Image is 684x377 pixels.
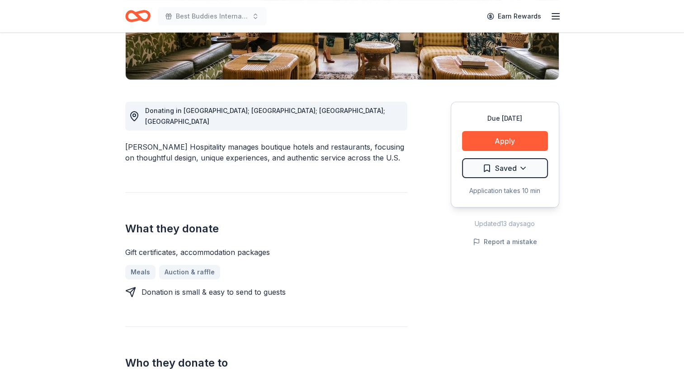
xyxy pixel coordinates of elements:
div: Gift certificates, accommodation packages [125,247,407,258]
a: Earn Rewards [481,8,547,24]
button: Report a mistake [473,236,537,247]
div: Application takes 10 min [462,185,548,196]
button: Saved [462,158,548,178]
div: Donation is small & easy to send to guests [142,287,286,297]
button: Best Buddies International, [GEOGRAPHIC_DATA], Champion of the Year Gala [158,7,266,25]
button: Apply [462,131,548,151]
div: Due [DATE] [462,113,548,124]
span: Best Buddies International, [GEOGRAPHIC_DATA], Champion of the Year Gala [176,11,248,22]
div: [PERSON_NAME] Hospitality manages boutique hotels and restaurants, focusing on thoughtful design,... [125,141,407,163]
a: Home [125,5,151,27]
a: Meals [125,265,156,279]
h2: Who they donate to [125,356,407,370]
div: Updated 13 days ago [451,218,559,229]
span: Saved [495,162,517,174]
h2: What they donate [125,221,407,236]
span: Donating in [GEOGRAPHIC_DATA]; [GEOGRAPHIC_DATA]; [GEOGRAPHIC_DATA]; [GEOGRAPHIC_DATA] [145,107,385,125]
a: Auction & raffle [159,265,220,279]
